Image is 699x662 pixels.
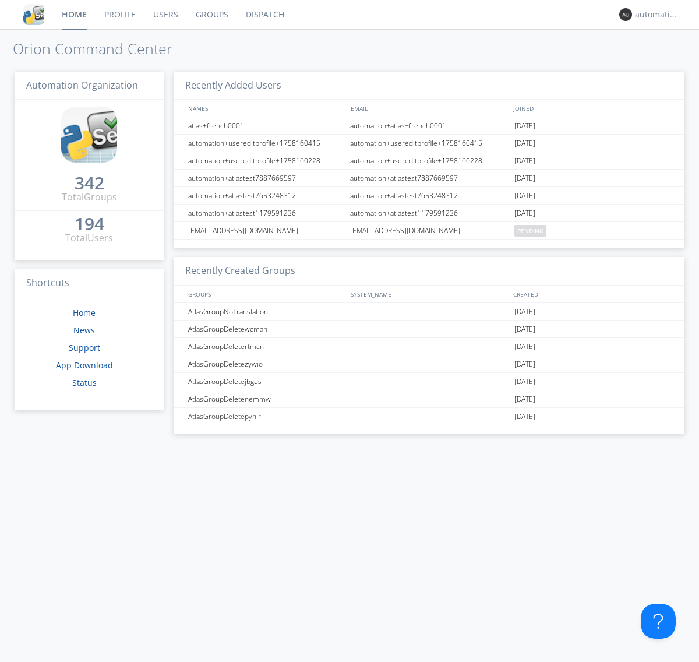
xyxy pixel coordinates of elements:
a: [EMAIL_ADDRESS][DOMAIN_NAME][EMAIL_ADDRESS][DOMAIN_NAME]pending [174,222,684,240]
div: Total Users [65,231,113,245]
a: AtlasGroupDeletepynir[DATE] [174,408,684,425]
span: [DATE] [514,135,535,152]
div: 342 [75,177,104,189]
div: automation+atlastest7653248312 [347,187,511,204]
div: GROUPS [185,286,345,302]
a: AtlasGroupNoTranslation[DATE] [174,303,684,321]
a: automation+atlastest7653248312automation+atlastest7653248312[DATE] [174,187,684,205]
span: [DATE] [514,321,535,338]
a: automation+usereditprofile+1758160415automation+usereditprofile+1758160415[DATE] [174,135,684,152]
div: AtlasGroupDeletertmcn [185,338,347,355]
div: automation+atlas0004 [635,9,679,20]
div: EMAIL [348,100,510,117]
a: AtlasGroupDeletertmcn[DATE] [174,338,684,355]
a: atlas+french0001automation+atlas+french0001[DATE] [174,117,684,135]
div: automation+atlastest7887669597 [185,170,347,186]
div: AtlasGroupDeletewcmah [185,321,347,337]
a: AtlasGroupDeletewcmah[DATE] [174,321,684,338]
div: atlas+french0001 [185,117,347,134]
div: AtlasGroupDeletepynir [185,408,347,425]
a: App Download [56,360,113,371]
a: Status [72,377,97,388]
a: automation+atlastest7887669597automation+atlastest7887669597[DATE] [174,170,684,187]
span: [DATE] [514,338,535,355]
div: AtlasGroupNoTranslation [185,303,347,320]
a: AtlasGroupDeletezywio[DATE] [174,355,684,373]
div: automation+atlas+french0001 [347,117,511,134]
div: AtlasGroupDeletenemmw [185,390,347,407]
a: automation+usereditprofile+1758160228automation+usereditprofile+1758160228[DATE] [174,152,684,170]
div: automation+usereditprofile+1758160415 [347,135,511,152]
div: automation+usereditprofile+1758160228 [347,152,511,169]
span: [DATE] [514,373,535,390]
a: 194 [75,218,104,231]
a: Home [73,307,96,318]
div: CREATED [510,286,673,302]
div: automation+atlastest1179591236 [185,205,347,221]
div: automation+atlastest7887669597 [347,170,511,186]
div: NAMES [185,100,345,117]
a: AtlasGroupDeletejbges[DATE] [174,373,684,390]
img: cddb5a64eb264b2086981ab96f4c1ba7 [23,4,44,25]
div: automation+atlastest7653248312 [185,187,347,204]
a: automation+atlastest1179591236automation+atlastest1179591236[DATE] [174,205,684,222]
a: News [73,325,95,336]
span: pending [514,225,546,237]
div: [EMAIL_ADDRESS][DOMAIN_NAME] [347,222,511,239]
span: [DATE] [514,408,535,425]
a: 342 [75,177,104,191]
span: [DATE] [514,390,535,408]
span: [DATE] [514,170,535,187]
div: AtlasGroupDeletezywio [185,355,347,372]
div: JOINED [510,100,673,117]
div: automation+atlastest1179591236 [347,205,511,221]
iframe: Toggle Customer Support [641,604,676,639]
div: automation+usereditprofile+1758160415 [185,135,347,152]
img: 373638.png [619,8,632,21]
a: AtlasGroupDeletenemmw[DATE] [174,390,684,408]
div: AtlasGroupDeletejbges [185,373,347,390]
div: SYSTEM_NAME [348,286,510,302]
span: [DATE] [514,205,535,222]
h3: Recently Added Users [174,72,684,100]
span: [DATE] [514,117,535,135]
div: automation+usereditprofile+1758160228 [185,152,347,169]
h3: Recently Created Groups [174,257,684,286]
div: 194 [75,218,104,230]
img: cddb5a64eb264b2086981ab96f4c1ba7 [61,107,117,163]
span: [DATE] [514,355,535,373]
h3: Shortcuts [15,269,164,298]
span: [DATE] [514,303,535,321]
span: Automation Organization [26,79,138,91]
div: Total Groups [62,191,117,204]
a: Support [69,342,100,353]
span: [DATE] [514,187,535,205]
span: [DATE] [514,152,535,170]
div: [EMAIL_ADDRESS][DOMAIN_NAME] [185,222,347,239]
